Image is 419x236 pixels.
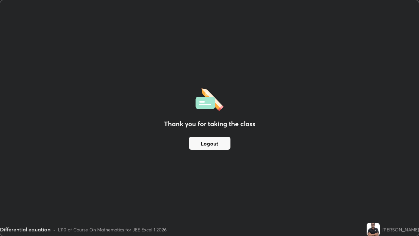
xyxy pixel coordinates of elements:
div: [PERSON_NAME] [382,226,419,233]
img: offlineFeedback.1438e8b3.svg [195,86,224,111]
div: • [53,226,55,233]
button: Logout [189,137,230,150]
h2: Thank you for taking the class [164,119,255,129]
div: L110 of Course On Mathematics for JEE Excel 1 2026 [58,226,167,233]
img: 68f5c4e3b5444b35b37347a9023640a5.jpg [367,223,380,236]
